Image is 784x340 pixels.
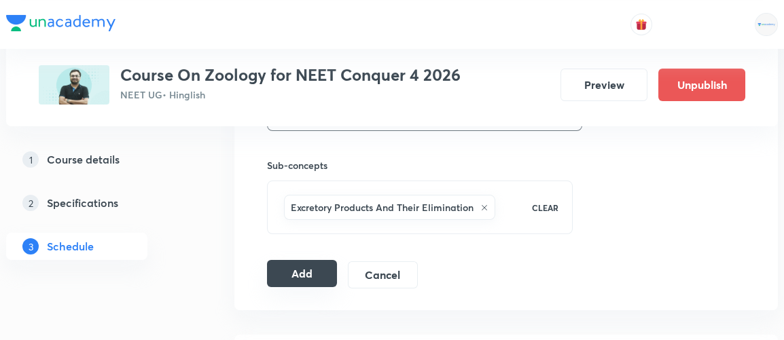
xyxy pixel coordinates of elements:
img: Company Logo [6,15,115,31]
button: Cancel [348,261,418,288]
h5: Schedule [47,238,94,254]
button: Add [267,260,337,287]
a: 1Course details [6,146,191,173]
p: CLEAR [532,202,558,214]
img: Rahul Mishra [755,13,778,36]
a: Company Logo [6,15,115,35]
h6: Excretory Products And Their Elimination [291,200,474,214]
img: 662BB867-44D3-4E93-8646-52F9282F59F7_plus.png [39,65,109,105]
button: Unpublish [658,69,745,101]
button: Preview [560,69,647,101]
h5: Specifications [47,195,118,211]
p: NEET UG • Hinglish [120,88,461,102]
p: 2 [22,195,39,211]
p: 1 [22,151,39,168]
h6: Sub-concepts [267,158,573,172]
a: 2Specifications [6,189,191,216]
img: avatar [635,18,647,31]
p: 3 [22,238,39,254]
button: avatar [630,14,652,35]
h3: Course On Zoology for NEET Conquer 4 2026 [120,65,461,85]
h5: Course details [47,151,120,168]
